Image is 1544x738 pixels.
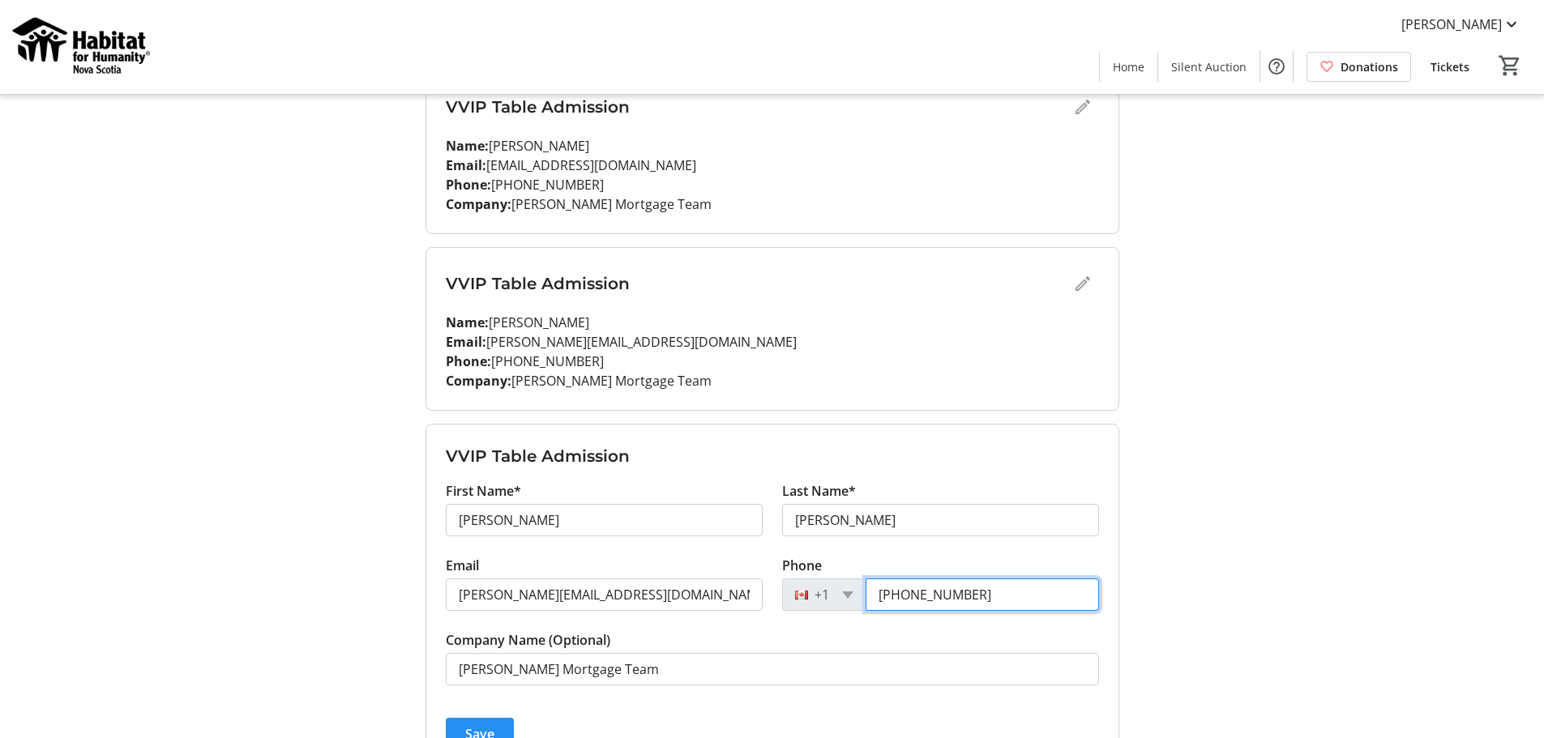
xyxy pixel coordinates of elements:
[446,156,486,174] strong: Email:
[1307,52,1411,82] a: Donations
[1418,52,1482,82] a: Tickets
[446,314,489,331] strong: Name:
[446,313,1099,332] p: [PERSON_NAME]
[1341,58,1398,75] span: Donations
[446,371,1099,390] p: [PERSON_NAME] Mortgage Team
[446,195,511,213] strong: Company:
[1401,15,1502,34] span: [PERSON_NAME]
[446,352,1099,371] p: [PHONE_NUMBER]
[446,156,1099,175] p: [EMAIL_ADDRESS][DOMAIN_NAME]
[446,194,1099,214] p: [PERSON_NAME] Mortgage Team
[446,630,610,650] label: Company Name (Optional)
[1158,52,1260,82] a: Silent Auction
[1171,58,1247,75] span: Silent Auction
[1113,58,1144,75] span: Home
[446,372,511,390] strong: Company:
[446,175,1099,194] p: [PHONE_NUMBER]
[1388,11,1534,37] button: [PERSON_NAME]
[446,556,479,575] label: Email
[446,444,1099,468] h3: VVIP Table Admission
[1100,52,1157,82] a: Home
[446,332,1099,352] p: [PERSON_NAME][EMAIL_ADDRESS][DOMAIN_NAME]
[1431,58,1469,75] span: Tickets
[446,271,1067,296] h3: VVIP Table Admission
[1260,50,1293,83] button: Help
[782,481,856,501] label: Last Name*
[446,136,1099,156] p: [PERSON_NAME]
[446,352,491,370] strong: Phone:
[782,556,822,575] label: Phone
[446,333,486,351] strong: Email:
[10,6,154,87] img: Habitat for Humanity Nova Scotia's Logo
[446,95,1067,119] h3: VVIP Table Admission
[446,137,489,155] strong: Name:
[1495,51,1525,80] button: Cart
[446,176,491,194] strong: Phone:
[866,578,1099,611] input: (506) 234-5678
[446,481,521,501] label: First Name*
